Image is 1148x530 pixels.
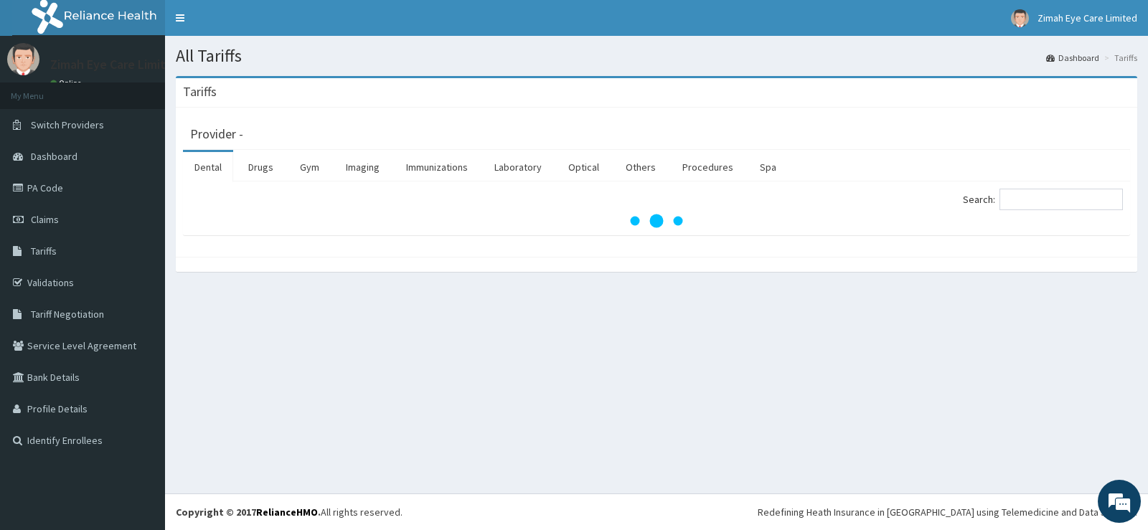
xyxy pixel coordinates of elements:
a: Optical [557,152,611,182]
label: Search: [963,189,1123,210]
a: Dashboard [1046,52,1099,64]
a: Imaging [334,152,391,182]
h1: All Tariffs [176,47,1137,65]
h3: Provider - [190,128,243,141]
a: RelianceHMO [256,506,318,519]
a: Others [614,152,667,182]
a: Dental [183,152,233,182]
span: Claims [31,213,59,226]
a: Online [50,78,85,88]
a: Gym [288,152,331,182]
input: Search: [999,189,1123,210]
div: Redefining Heath Insurance in [GEOGRAPHIC_DATA] using Telemedicine and Data Science! [758,505,1137,519]
p: Zimah Eye Care Limited [50,58,180,71]
a: Immunizations [395,152,479,182]
img: User Image [7,43,39,75]
a: Procedures [671,152,745,182]
svg: audio-loading [628,192,685,250]
span: Tariffs [31,245,57,257]
a: Spa [748,152,788,182]
a: Drugs [237,152,285,182]
footer: All rights reserved. [165,493,1148,530]
span: Dashboard [31,150,77,163]
a: Laboratory [483,152,553,182]
li: Tariffs [1101,52,1137,64]
strong: Copyright © 2017 . [176,506,321,519]
span: Switch Providers [31,118,104,131]
span: Tariff Negotiation [31,308,104,321]
img: User Image [1011,9,1029,27]
h3: Tariffs [183,85,217,98]
span: Zimah Eye Care Limited [1038,11,1137,24]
